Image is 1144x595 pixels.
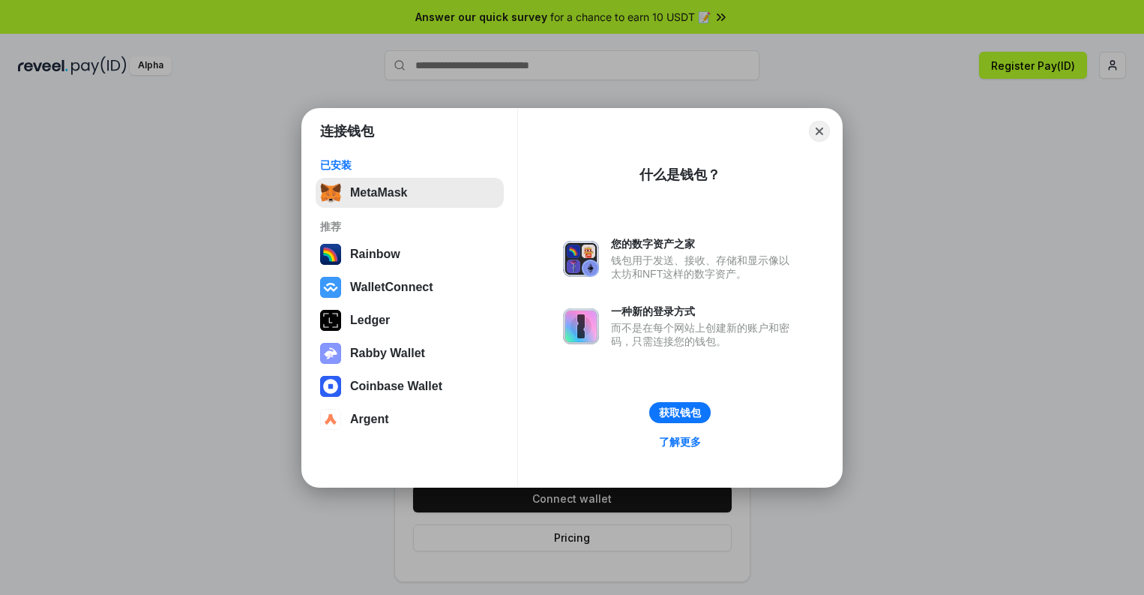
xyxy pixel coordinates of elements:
div: Coinbase Wallet [350,380,442,393]
button: MetaMask [316,178,504,208]
button: Rabby Wallet [316,338,504,368]
div: 一种新的登录方式 [611,305,797,318]
img: svg+xml,%3Csvg%20width%3D%2228%22%20height%3D%2228%22%20viewBox%3D%220%200%2028%2028%22%20fill%3D... [320,277,341,298]
img: svg+xml,%3Csvg%20xmlns%3D%22http%3A%2F%2Fwww.w3.org%2F2000%2Fsvg%22%20fill%3D%22none%22%20viewBox... [563,241,599,277]
button: Rainbow [316,239,504,269]
img: svg+xml,%3Csvg%20xmlns%3D%22http%3A%2F%2Fwww.w3.org%2F2000%2Fsvg%22%20fill%3D%22none%22%20viewBox... [320,343,341,364]
div: Ledger [350,314,390,327]
button: WalletConnect [316,272,504,302]
div: 而不是在每个网站上创建新的账户和密码，只需连接您的钱包。 [611,321,797,348]
div: 了解更多 [659,435,701,449]
img: svg+xml,%3Csvg%20width%3D%2228%22%20height%3D%2228%22%20viewBox%3D%220%200%2028%2028%22%20fill%3D... [320,409,341,430]
div: 已安装 [320,158,499,172]
div: 您的数字资产之家 [611,237,797,251]
h1: 连接钱包 [320,122,374,140]
button: Close [809,121,830,142]
div: Rabby Wallet [350,347,425,360]
div: WalletConnect [350,281,433,294]
a: 了解更多 [650,432,710,452]
img: svg+xml,%3Csvg%20xmlns%3D%22http%3A%2F%2Fwww.w3.org%2F2000%2Fsvg%22%20width%3D%2228%22%20height%3... [320,310,341,331]
button: Coinbase Wallet [316,371,504,401]
div: 获取钱包 [659,406,701,419]
div: 钱包用于发送、接收、存储和显示像以太坊和NFT这样的数字资产。 [611,254,797,281]
button: 获取钱包 [649,402,711,423]
div: Argent [350,413,389,426]
button: Argent [316,404,504,434]
img: svg+xml,%3Csvg%20fill%3D%22none%22%20height%3D%2233%22%20viewBox%3D%220%200%2035%2033%22%20width%... [320,182,341,203]
button: Ledger [316,305,504,335]
img: svg+xml,%3Csvg%20xmlns%3D%22http%3A%2F%2Fwww.w3.org%2F2000%2Fsvg%22%20fill%3D%22none%22%20viewBox... [563,308,599,344]
img: svg+xml,%3Csvg%20width%3D%2228%22%20height%3D%2228%22%20viewBox%3D%220%200%2028%2028%22%20fill%3D... [320,376,341,397]
div: Rainbow [350,248,400,261]
div: MetaMask [350,186,407,200]
div: 什么是钱包？ [639,166,720,184]
div: 推荐 [320,220,499,233]
img: svg+xml,%3Csvg%20width%3D%22120%22%20height%3D%22120%22%20viewBox%3D%220%200%20120%20120%22%20fil... [320,244,341,265]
